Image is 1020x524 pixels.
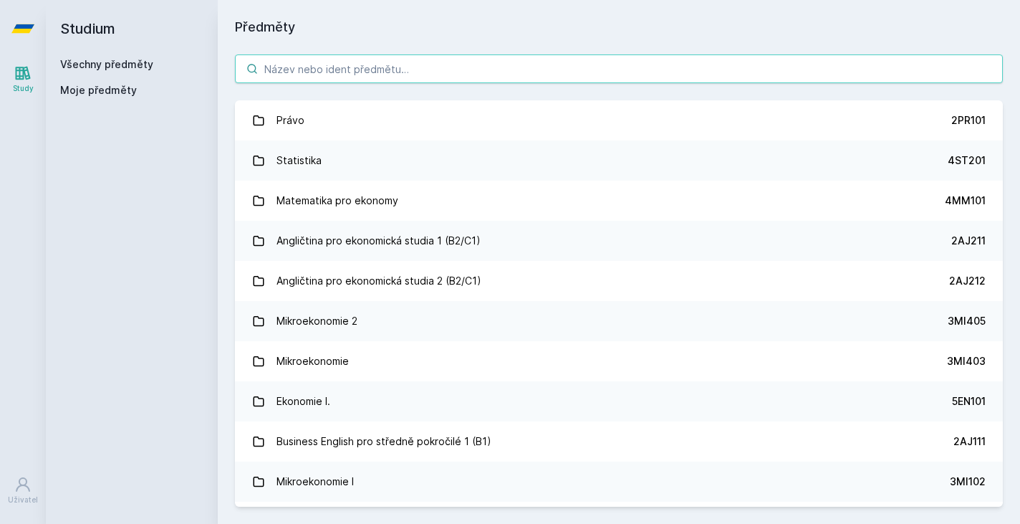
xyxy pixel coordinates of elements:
[60,83,137,97] span: Moje předměty
[235,381,1003,421] a: Ekonomie I. 5EN101
[951,234,986,248] div: 2AJ211
[949,274,986,288] div: 2AJ212
[235,462,1003,502] a: Mikroekonomie I 3MI102
[235,421,1003,462] a: Business English pro středně pokročilé 1 (B1) 2AJ111
[235,100,1003,140] a: Právo 2PR101
[951,113,986,128] div: 2PR101
[276,106,304,135] div: Právo
[276,227,481,255] div: Angličtina pro ekonomická studia 1 (B2/C1)
[235,221,1003,261] a: Angličtina pro ekonomická studia 1 (B2/C1) 2AJ211
[276,307,357,335] div: Mikroekonomie 2
[948,153,986,168] div: 4ST201
[276,186,398,215] div: Matematika pro ekonomy
[950,475,986,489] div: 3MI102
[276,146,322,175] div: Statistika
[235,341,1003,381] a: Mikroekonomie 3MI403
[235,181,1003,221] a: Matematika pro ekonomy 4MM101
[276,387,330,416] div: Ekonomie I.
[8,495,38,505] div: Uživatel
[947,354,986,368] div: 3MI403
[3,469,43,513] a: Uživatel
[235,17,1003,37] h1: Předměty
[952,394,986,409] div: 5EN101
[3,57,43,101] a: Study
[948,314,986,328] div: 3MI405
[276,427,491,456] div: Business English pro středně pokročilé 1 (B1)
[235,261,1003,301] a: Angličtina pro ekonomická studia 2 (B2/C1) 2AJ212
[276,467,354,496] div: Mikroekonomie I
[13,83,34,94] div: Study
[953,434,986,449] div: 2AJ111
[276,347,349,376] div: Mikroekonomie
[235,140,1003,181] a: Statistika 4ST201
[276,267,481,295] div: Angličtina pro ekonomická studia 2 (B2/C1)
[235,301,1003,341] a: Mikroekonomie 2 3MI405
[945,194,986,208] div: 4MM101
[60,58,153,70] a: Všechny předměty
[235,54,1003,83] input: Název nebo ident předmětu…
